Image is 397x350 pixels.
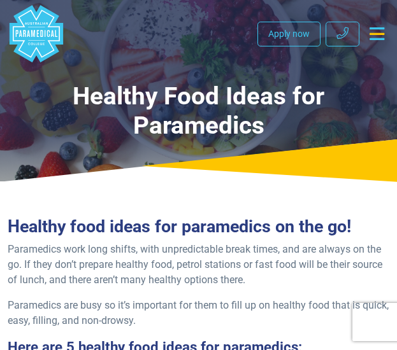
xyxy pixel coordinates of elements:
[8,81,389,141] h1: Healthy Food Ideas for Paramedics
[8,298,389,328] p: Paramedics are busy so it’s important for them to fill up on healthy food that is quick, easy, fi...
[8,216,389,237] h2: Healthy food ideas for paramedics on the go!
[8,5,65,62] a: Australian Paramedical College
[8,242,389,288] p: Paramedics work long shifts, with unpredictable break times, and are always on the go. If they do...
[257,22,321,46] a: Apply now
[365,22,389,45] button: Toggle navigation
